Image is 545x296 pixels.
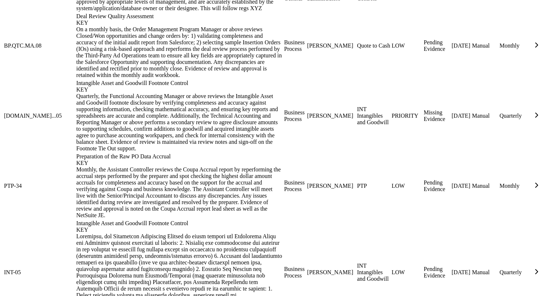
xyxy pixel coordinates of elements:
div: LOW [392,183,422,189]
div: Quote to Cash [357,42,390,49]
div: [DATE] [452,269,470,276]
div: PRIORITY [392,113,422,119]
div: Intangible Asset and Goodwill Footnote Control [76,220,283,233]
div: INT Intangibles and Goodwill [357,106,390,126]
div: LOW [392,269,422,276]
div: On a monthly basis, the Order Management Program Manager or above reviews Closed/Won opportunitie... [76,26,283,78]
div: KEY [76,227,283,233]
div: PTP-34 [4,183,75,189]
td: Business Process [284,153,306,219]
td: Business Process [284,13,306,79]
div: INT-05 [4,269,75,276]
div: Quarterly, the Functional Accounting Manager or above reviews the Intangible Asset and Goodwill f... [76,93,283,152]
div: [PERSON_NAME] [307,269,356,276]
td: Monthly [499,13,531,79]
div: KEY [76,20,283,26]
div: BP.QTC.MA.08 [4,42,75,49]
div: Pending Evidence [424,39,450,52]
div: Monthly, the Assistant Controller reviews the Coupa Accrual report by reperforming the accrual st... [76,166,283,219]
td: Manual [471,153,498,219]
div: KEY [76,86,283,93]
div: INT Intangibles and Goodwill [357,263,390,282]
div: LOW [392,42,422,49]
td: Monthly [499,153,531,219]
td: Business Process [284,80,306,152]
div: [PERSON_NAME] [307,113,356,119]
div: KEY [76,160,283,166]
div: Preparation of the Raw PO Data Accrual [76,153,283,166]
div: [DOMAIN_NAME]...05 [4,113,75,119]
div: [PERSON_NAME] [307,183,356,189]
div: [DATE] [452,113,470,119]
div: [DATE] [452,42,470,49]
div: Intangible Asset and Goodwill Footnote Control [76,80,283,93]
div: Pending Evidence [424,179,450,192]
div: [DATE] [452,183,470,189]
td: Manual [471,80,498,152]
div: Missing Evidence [424,109,450,122]
td: Quarterly [499,80,531,152]
div: Deal Review Quality Assessment [76,13,283,26]
div: [PERSON_NAME] [307,42,356,49]
div: PTP [357,183,390,189]
td: Manual [471,13,498,79]
div: Pending Evidence [424,266,450,279]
